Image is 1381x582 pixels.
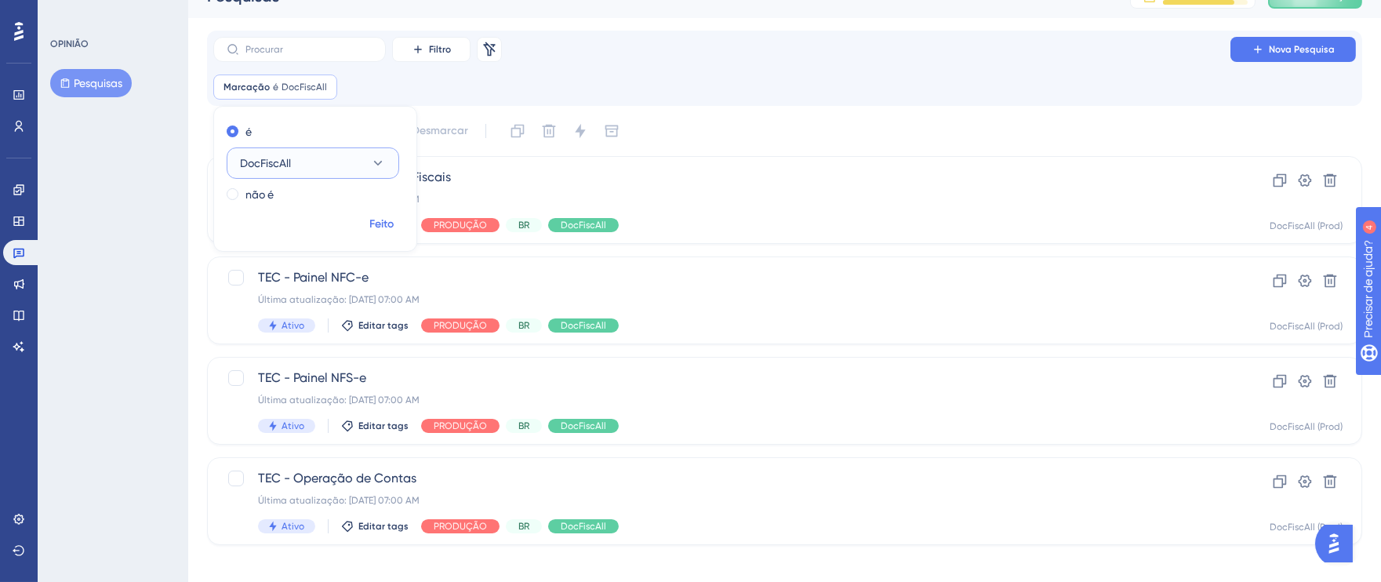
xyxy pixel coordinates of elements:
[227,147,399,179] button: DocFiscAll
[37,7,135,19] font: Precisar de ajuda?
[258,270,369,285] font: TEC - Painel NFC-e
[412,124,468,137] font: Desmarcar
[518,220,529,231] font: BR
[1230,37,1356,62] button: Nova Pesquisa
[341,520,409,533] button: Editar tags
[74,77,122,89] font: Pesquisas
[50,38,89,49] font: OPINIÃO
[518,521,529,532] font: BR
[434,220,487,231] font: PRODUÇÃO
[245,188,274,201] font: não é
[282,420,304,431] font: Ativo
[258,294,420,305] font: Última atualização: [DATE] 07:00 AM
[392,37,471,62] button: Filtro
[258,471,416,486] font: TEC - Operação de Contas
[282,82,327,93] font: DocFiscAll
[245,125,252,138] font: é
[434,420,487,431] font: PRODUÇÃO
[561,220,606,231] font: DocFiscAll
[518,320,529,331] font: BR
[341,420,409,432] button: Editar tags
[1270,522,1343,533] font: DocFiscAll (Prod)
[1270,421,1343,432] font: DocFiscAll (Prod)
[404,117,476,145] button: Desmarcar
[258,495,420,506] font: Última atualização: [DATE] 07:00 AM
[258,395,420,406] font: Última atualização: [DATE] 07:00 AM
[429,44,451,55] font: Filtro
[360,210,404,238] button: Feito
[434,521,487,532] font: PRODUÇÃO
[358,521,409,532] font: Editar tags
[561,521,606,532] font: DocFiscAll
[358,320,409,331] font: Editar tags
[561,420,606,431] font: DocFiscAll
[518,420,529,431] font: BR
[245,44,373,55] input: Procurar
[1270,321,1343,332] font: DocFiscAll (Prod)
[358,420,409,431] font: Editar tags
[240,157,291,169] font: DocFiscAll
[258,370,366,385] font: TEC - Painel NFS-e
[341,319,409,332] button: Editar tags
[282,521,304,532] font: Ativo
[50,69,132,97] button: Pesquisas
[1269,44,1335,55] font: Nova Pesquisa
[370,217,394,231] font: Feito
[224,82,270,93] font: Marcação
[146,9,151,18] font: 4
[561,320,606,331] font: DocFiscAll
[282,320,304,331] font: Ativo
[1315,520,1362,567] iframe: Iniciador do Assistente de IA do UserGuiding
[434,320,487,331] font: PRODUÇÃO
[273,82,278,93] font: é
[1270,220,1343,231] font: DocFiscAll (Prod)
